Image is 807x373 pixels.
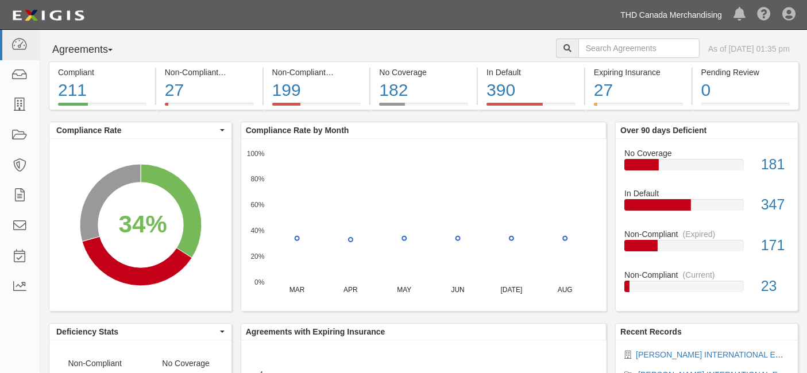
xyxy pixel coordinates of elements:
[250,227,264,235] text: 40%
[343,286,358,294] text: APR
[558,286,573,294] text: AUG
[58,67,146,78] div: Compliant
[156,103,262,112] a: Non-Compliant(Current)27
[241,139,607,311] svg: A chart.
[616,228,798,240] div: Non-Compliant
[478,103,584,112] a: In Default390
[486,78,576,103] div: 390
[752,235,798,256] div: 171
[247,149,265,157] text: 100%
[119,207,167,242] div: 34%
[616,147,798,159] div: No Coverage
[624,147,789,188] a: No Coverage181
[616,188,798,199] div: In Default
[49,38,135,61] button: Agreements
[254,278,265,286] text: 0%
[272,78,361,103] div: 199
[9,5,88,26] img: logo-5460c22ac91f19d4615b14bd174203de0afe785f0fc80cf4dbbc73dc1793850b.png
[752,276,798,297] div: 23
[165,78,254,103] div: 27
[620,126,706,135] b: Over 90 days Deficient
[683,228,716,240] div: (Expired)
[701,78,790,103] div: 0
[701,67,790,78] div: Pending Review
[264,103,370,112] a: Non-Compliant(Expired)199
[49,122,231,138] button: Compliance Rate
[272,67,361,78] div: Non-Compliant (Expired)
[683,269,715,281] div: (Current)
[486,67,576,78] div: In Default
[56,326,217,337] span: Deficiency Stats
[624,269,789,301] a: Non-Compliant(Current)23
[578,38,700,58] input: Search Agreements
[223,67,255,78] div: (Current)
[585,103,692,112] a: Expiring Insurance27
[289,286,305,294] text: MAR
[56,125,217,136] span: Compliance Rate
[49,139,231,311] svg: A chart.
[500,286,522,294] text: [DATE]
[451,286,464,294] text: JUN
[165,67,254,78] div: Non-Compliant (Current)
[379,78,468,103] div: 182
[708,43,790,55] div: As of [DATE] 01:35 pm
[757,8,771,22] i: Help Center - Complianz
[752,195,798,215] div: 347
[250,201,264,209] text: 60%
[330,67,363,78] div: (Expired)
[246,126,349,135] b: Compliance Rate by Month
[379,67,468,78] div: No Coverage
[58,78,146,103] div: 211
[620,327,682,336] b: Recent Records
[693,103,799,112] a: Pending Review0
[397,286,411,294] text: MAY
[250,175,264,183] text: 80%
[250,252,264,261] text: 20%
[624,228,789,269] a: Non-Compliant(Expired)171
[49,103,155,112] a: Compliant211
[49,324,231,340] button: Deficiency Stats
[616,269,798,281] div: Non-Compliant
[246,327,385,336] b: Agreements with Expiring Insurance
[624,188,789,228] a: In Default347
[615,3,728,26] a: THD Canada Merchandising
[594,78,683,103] div: 27
[594,67,683,78] div: Expiring Insurance
[370,103,477,112] a: No Coverage182
[752,154,798,175] div: 181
